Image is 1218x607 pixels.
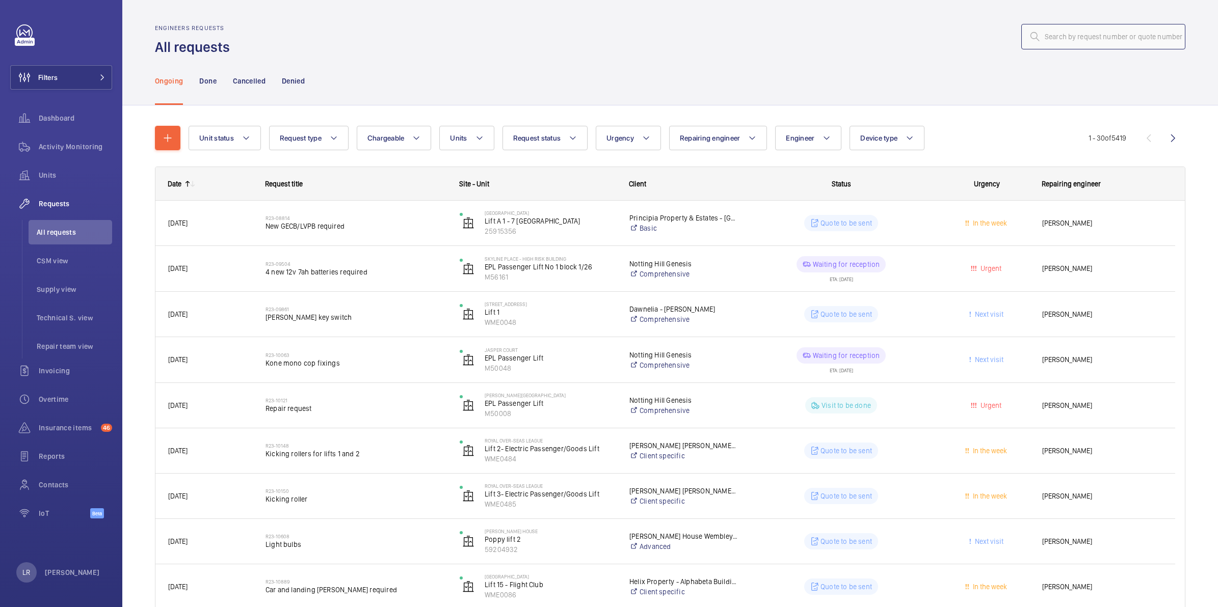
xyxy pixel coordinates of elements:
p: EPL Passenger Lift [485,353,616,363]
p: [PERSON_NAME] [45,567,100,577]
span: Unit status [199,134,234,142]
p: Quote to be sent [820,446,872,456]
p: 25915356 [485,226,616,236]
p: [PERSON_NAME][GEOGRAPHIC_DATA] [485,392,616,398]
span: Repair request [266,403,446,413]
h2: R23-10608 [266,533,446,539]
p: EPL Passenger Lift [485,398,616,408]
p: [PERSON_NAME] [PERSON_NAME] + [PERSON_NAME] - [PERSON_NAME] [629,486,737,496]
p: Visit to be done [822,400,871,410]
p: Lift 2- Electric Passenger/Goods Lift [485,444,616,454]
span: Device type [860,134,897,142]
span: Next visit [973,310,1003,318]
img: elevator.svg [462,581,474,593]
a: Comprehensive [629,405,737,416]
span: Kicking rollers for lifts 1 and 2 [266,449,446,459]
p: Waiting for reception [813,259,880,269]
a: Basic [629,223,737,233]
p: Quote to be sent [820,582,872,592]
img: elevator.svg [462,263,474,275]
button: Filters [10,65,112,90]
p: Notting Hill Genesis [629,259,737,269]
p: [PERSON_NAME] [PERSON_NAME] + [PERSON_NAME] - [PERSON_NAME] [629,440,737,451]
img: elevator.svg [462,217,474,229]
span: Technical S. view [37,313,112,323]
div: Date [168,180,181,188]
span: of [1105,134,1111,142]
img: elevator.svg [462,308,474,320]
p: Principia Property & Estates - [GEOGRAPHIC_DATA] [629,213,737,223]
span: Activity Monitoring [39,142,112,152]
button: Urgency [596,126,661,150]
a: Advanced [629,541,737,551]
span: Beta [90,508,104,518]
button: Units [439,126,494,150]
span: [DATE] [168,264,188,272]
span: Requests [39,199,112,209]
span: Supply view [37,284,112,294]
p: Waiting for reception [813,350,880,361]
span: New GECB/LVPB required [266,221,446,231]
p: M50008 [485,408,616,419]
span: Kone mono cop fixings [266,358,446,368]
span: [PERSON_NAME] [1042,581,1162,593]
span: Repairing engineer [680,134,740,142]
p: Done [199,76,216,86]
span: In the week [971,219,1007,227]
span: CSM view [37,256,112,266]
p: [PERSON_NAME] House [485,528,616,534]
span: Units [450,134,467,142]
span: Request title [265,180,303,188]
span: Contacts [39,480,112,490]
button: Engineer [775,126,841,150]
img: elevator.svg [462,354,474,366]
a: Comprehensive [629,314,737,324]
span: Reports [39,451,112,461]
span: [DATE] [168,447,188,455]
p: Dawnelia - [PERSON_NAME] [629,304,737,314]
span: [PERSON_NAME] [1042,490,1162,502]
button: Repairing engineer [669,126,767,150]
span: Overtime [39,394,112,404]
span: 1 - 30 5419 [1089,134,1126,142]
span: Repair team view [37,341,112,351]
input: Search by request number or quote number [1021,24,1185,49]
p: Royal Over-Seas League [485,437,616,444]
span: Engineer [786,134,814,142]
span: Kicking roller [266,494,446,504]
button: Request status [502,126,588,150]
span: Status [832,180,851,188]
h2: R23-10121 [266,397,446,403]
span: [DATE] [168,219,188,227]
span: [PERSON_NAME] key switch [266,312,446,322]
span: [PERSON_NAME] [1042,217,1162,229]
p: Quote to be sent [820,536,872,546]
button: Chargeable [357,126,432,150]
span: Repairing engineer [1042,180,1101,188]
span: [PERSON_NAME] [1042,354,1162,366]
p: WME0048 [485,317,616,327]
div: ETA: [DATE] [830,364,853,373]
span: Chargeable [367,134,405,142]
a: Client specific [629,496,737,506]
p: Quote to be sent [820,218,872,228]
p: Cancelled [233,76,266,86]
span: Client [629,180,646,188]
p: Lift 15 - Flight Club [485,580,616,590]
button: Request type [269,126,349,150]
a: Comprehensive [629,269,737,279]
span: Light bulbs [266,539,446,549]
h2: R23-09504 [266,261,446,267]
p: Quote to be sent [820,491,872,501]
p: LR [22,567,30,577]
span: Dashboard [39,113,112,123]
span: Request type [280,134,322,142]
button: Unit status [189,126,261,150]
div: ETA: [DATE] [830,272,853,282]
span: [PERSON_NAME] [1042,536,1162,547]
span: [DATE] [168,537,188,545]
span: All requests [37,227,112,237]
h2: R23-10150 [266,488,446,494]
span: [PERSON_NAME] [1042,445,1162,457]
p: Royal Over-Seas League [485,483,616,489]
